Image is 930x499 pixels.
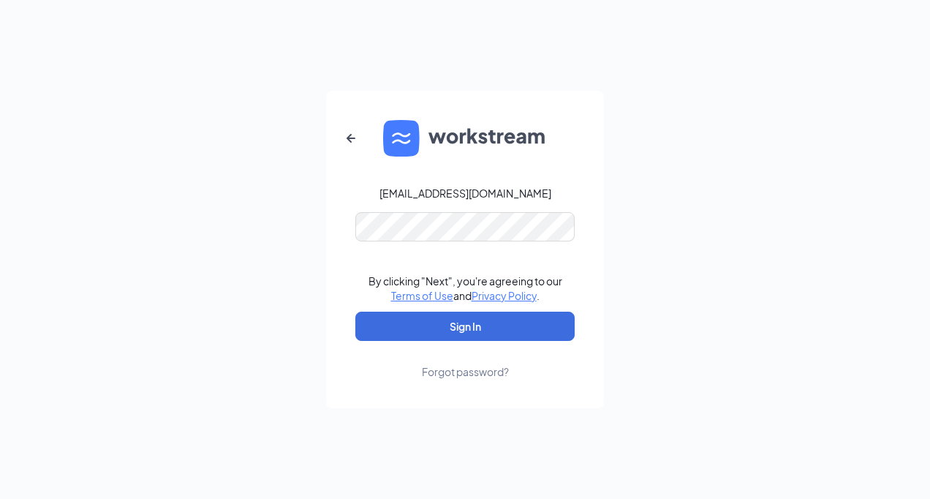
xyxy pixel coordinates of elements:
button: ArrowLeftNew [333,121,368,156]
div: Forgot password? [422,364,509,379]
svg: ArrowLeftNew [342,130,360,147]
img: WS logo and Workstream text [383,120,547,157]
div: [EMAIL_ADDRESS][DOMAIN_NAME] [379,186,551,200]
a: Forgot password? [422,341,509,379]
a: Privacy Policy [472,289,537,302]
div: By clicking "Next", you're agreeing to our and . [368,274,562,303]
button: Sign In [355,312,575,341]
a: Terms of Use [391,289,453,302]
